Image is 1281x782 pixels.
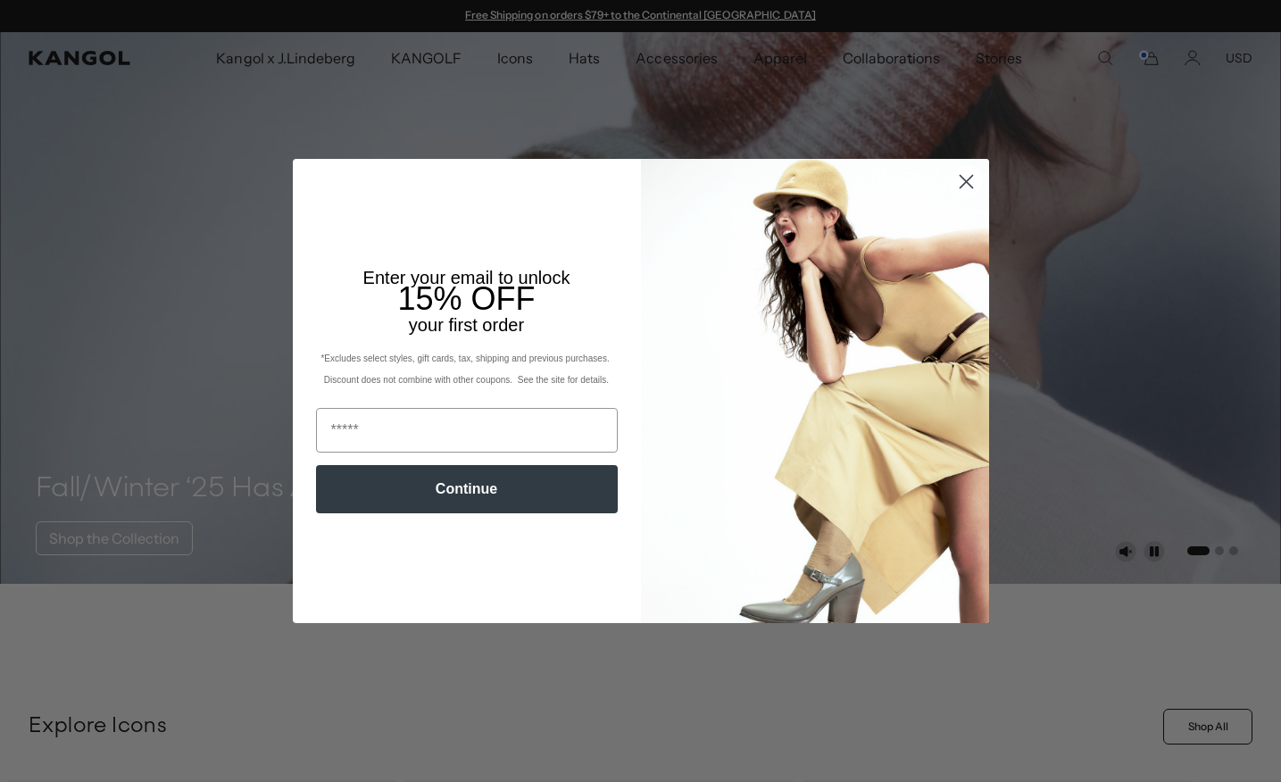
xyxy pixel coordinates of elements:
[316,408,618,453] input: Email
[363,268,570,287] span: Enter your email to unlock
[316,465,618,513] button: Continue
[397,280,535,317] span: 15% OFF
[320,354,611,385] span: *Excludes select styles, gift cards, tax, shipping and previous purchases. Discount does not comb...
[409,315,524,335] span: your first order
[641,159,989,623] img: 93be19ad-e773-4382-80b9-c9d740c9197f.jpeg
[951,166,982,197] button: Close dialog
